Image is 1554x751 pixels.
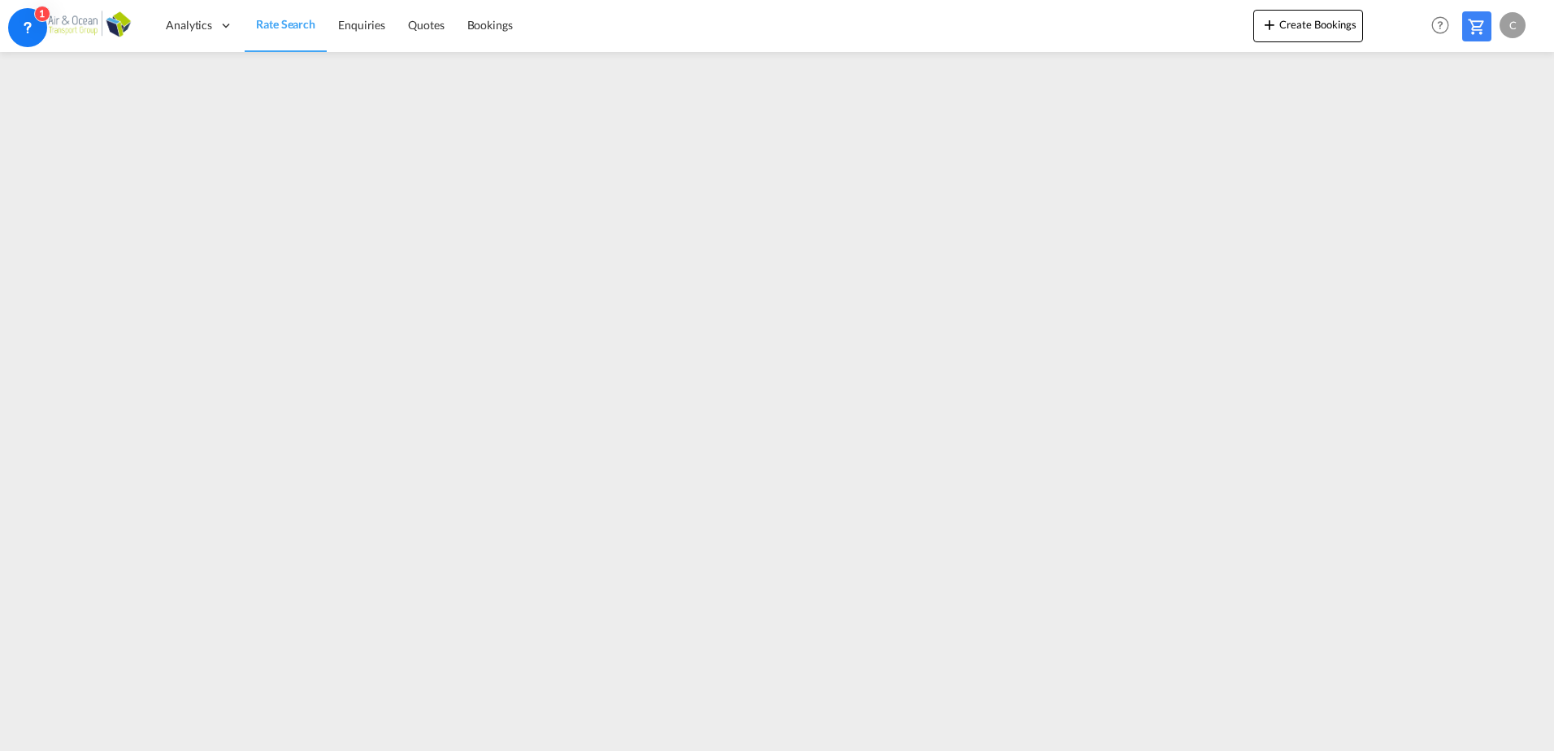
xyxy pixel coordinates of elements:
button: icon-plus 400-fgCreate Bookings [1253,10,1363,42]
span: Analytics [166,17,212,33]
span: Enquiries [338,18,385,32]
div: C [1500,12,1526,38]
span: Bookings [467,18,513,32]
span: Rate Search [256,17,315,31]
img: b56e2f00b01711ecb5ec2b6763d4c6fb.png [24,7,134,44]
span: Help [1426,11,1454,39]
div: Help [1426,11,1462,41]
md-icon: icon-plus 400-fg [1260,15,1279,34]
span: Quotes [408,18,444,32]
